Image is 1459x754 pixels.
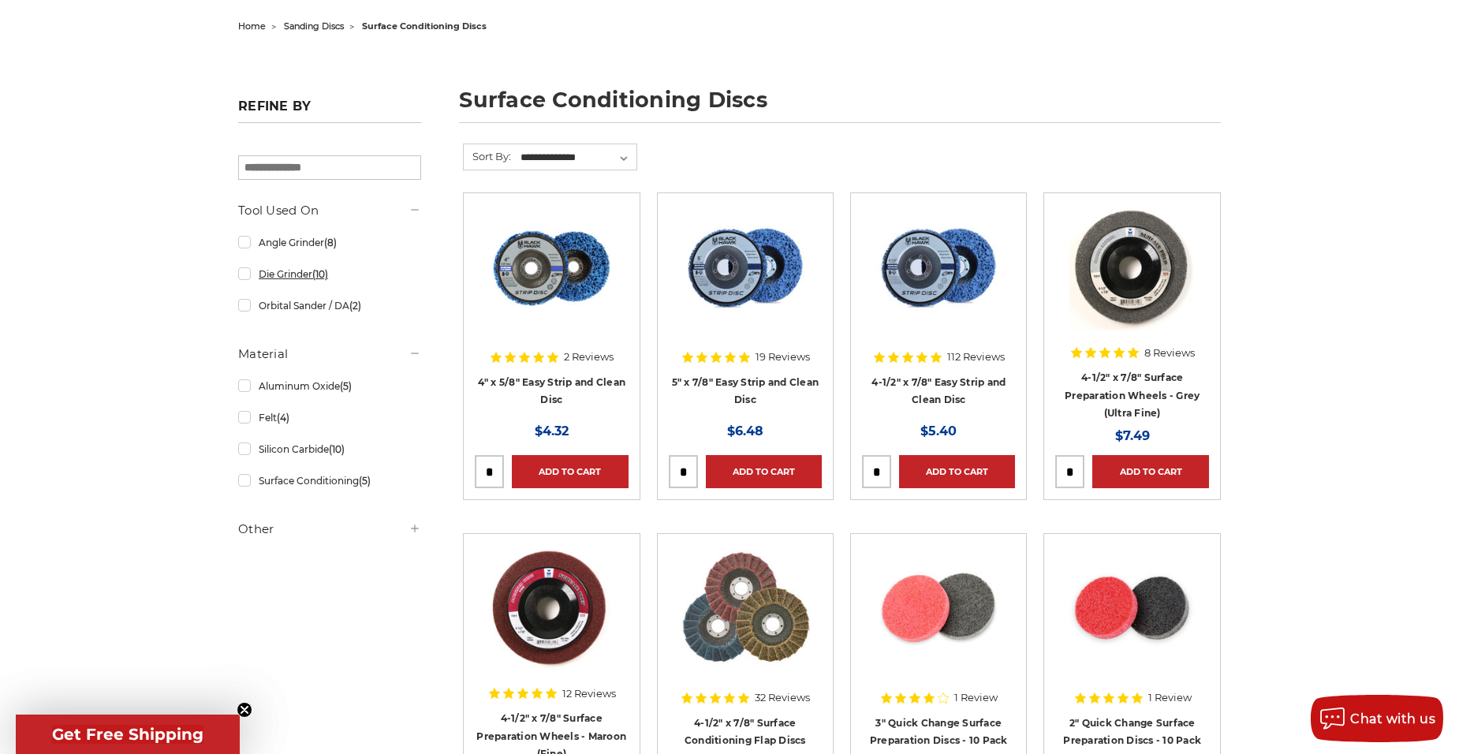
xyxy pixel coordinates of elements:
[862,204,1015,357] a: 4-1/2" x 7/8" Easy Strip and Clean Disc
[1115,428,1150,443] span: $7.49
[459,89,1221,123] h1: surface conditioning discs
[238,229,421,256] a: Angle Grinder
[238,520,421,539] h5: Other
[681,545,810,671] img: Scotch brite flap discs
[899,455,1015,488] a: Add to Cart
[875,545,1002,671] img: 3 inch surface preparation discs
[1069,204,1196,330] img: Gray Surface Prep Disc
[362,21,487,32] span: surface conditioning discs
[16,715,240,754] div: Get Free ShippingClose teaser
[1065,371,1200,419] a: 4-1/2" x 7/8" Surface Preparation Wheels - Grey (Ultra Fine)
[238,372,421,400] a: Aluminum Oxide
[562,689,616,699] span: 12 Reviews
[238,21,266,32] a: home
[871,376,1006,406] a: 4-1/2" x 7/8" Easy Strip and Clean Disc
[475,204,628,357] a: 4" x 5/8" easy strip and clean discs
[755,692,810,703] span: 32 Reviews
[237,702,252,718] button: Close teaser
[475,545,628,698] a: Maroon Surface Prep Disc
[238,260,421,288] a: Die Grinder
[669,545,822,698] a: Scotch brite flap discs
[871,204,1006,330] img: 4-1/2" x 7/8" Easy Strip and Clean Disc
[1350,711,1435,726] span: Chat with us
[706,455,822,488] a: Add to Cart
[340,380,352,392] span: (5)
[238,345,421,364] h5: Material
[312,268,328,280] span: (10)
[284,21,344,32] a: sanding discs
[1063,717,1201,747] a: 2" Quick Change Surface Preparation Discs - 10 Pack
[870,717,1008,747] a: 3" Quick Change Surface Preparation Discs - 10 Pack
[518,146,636,170] select: Sort By:
[512,455,628,488] a: Add to Cart
[238,467,421,495] a: Surface Conditioning
[727,424,763,439] span: $6.48
[329,443,345,455] span: (10)
[682,204,808,330] img: blue clean and strip disc
[478,376,626,406] a: 4" x 5/8" Easy Strip and Clean Disc
[535,424,569,439] span: $4.32
[672,376,819,406] a: 5" x 7/8" Easy Strip and Clean Disc
[1148,692,1192,703] span: 1 Review
[669,204,822,357] a: blue clean and strip disc
[685,717,806,747] a: 4-1/2" x 7/8" Surface Conditioning Flap Discs
[1092,455,1208,488] a: Add to Cart
[1055,204,1208,357] a: Gray Surface Prep Disc
[920,424,957,439] span: $5.40
[1055,545,1208,698] a: 2 inch surface preparation discs
[1069,545,1196,671] img: 2 inch surface preparation discs
[52,725,203,744] span: Get Free Shipping
[238,201,421,220] h5: Tool Used On
[756,352,810,362] span: 19 Reviews
[238,99,421,123] h5: Refine by
[349,300,361,312] span: (2)
[277,412,289,424] span: (4)
[947,352,1005,362] span: 112 Reviews
[488,204,614,330] img: 4" x 5/8" easy strip and clean discs
[238,435,421,463] a: Silicon Carbide
[862,545,1015,698] a: 3 inch surface preparation discs
[564,352,614,362] span: 2 Reviews
[464,144,511,168] label: Sort By:
[488,545,614,671] img: Maroon Surface Prep Disc
[1144,348,1195,358] span: 8 Reviews
[238,292,421,319] a: Orbital Sander / DA
[324,237,337,248] span: (8)
[238,404,421,431] a: Felt
[1311,695,1443,742] button: Chat with us
[359,475,371,487] span: (5)
[954,692,998,703] span: 1 Review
